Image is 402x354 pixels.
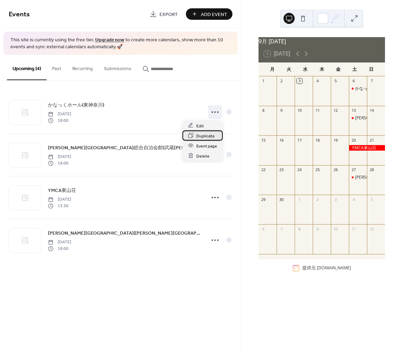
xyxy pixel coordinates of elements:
[297,62,313,76] div: 水
[48,111,71,117] span: [DATE]
[196,122,204,129] span: Edit
[351,137,356,143] div: 20
[315,137,320,143] div: 18
[279,167,284,172] div: 23
[349,115,367,121] div: 川崎市総合自治会館(武蔵小杉)
[297,226,302,231] div: 8
[369,226,374,231] div: 12
[313,62,330,76] div: 木
[333,78,338,84] div: 5
[67,55,98,79] button: Recurring
[369,78,374,84] div: 7
[349,145,385,151] div: YMCA東山荘
[330,62,346,76] div: 金
[315,167,320,172] div: 25
[47,55,67,79] button: Past
[351,78,356,84] div: 6
[48,245,71,252] span: 18:00
[333,226,338,231] div: 10
[261,78,266,84] div: 1
[261,167,266,172] div: 22
[48,239,71,245] span: [DATE]
[48,154,71,160] span: [DATE]
[369,167,374,172] div: 28
[196,142,217,150] span: Event page
[196,132,215,140] span: Duplicate
[317,265,351,271] a: [DOMAIN_NAME]
[297,167,302,172] div: 24
[48,203,71,209] span: 13:30
[297,108,302,113] div: 10
[48,229,201,237] a: [PERSON_NAME][GEOGRAPHIC_DATA]([PERSON_NAME][GEOGRAPHIC_DATA]・南[PERSON_NAME])
[369,108,374,113] div: 14
[145,8,183,20] a: Export
[315,197,320,202] div: 2
[302,265,351,271] div: 提供元
[297,78,302,84] div: 3
[279,226,284,231] div: 7
[369,137,374,143] div: 21
[48,186,76,194] a: YMCA東山荘
[315,226,320,231] div: 9
[333,167,338,172] div: 26
[196,152,210,160] span: Delete
[297,137,302,143] div: 17
[349,175,367,180] div: 吉野町市民プラザ(吉野町・南太田)
[261,197,266,202] div: 29
[261,108,266,113] div: 8
[279,78,284,84] div: 2
[48,102,104,109] span: かなっくホール(東神奈川)
[48,144,201,152] a: [PERSON_NAME][GEOGRAPHIC_DATA]総合自治会館(武蔵[PERSON_NAME])
[297,197,302,202] div: 1
[261,137,266,143] div: 15
[369,197,374,202] div: 5
[315,108,320,113] div: 11
[279,108,284,113] div: 9
[48,101,104,109] a: かなっくホール(東神奈川)
[351,226,356,231] div: 11
[351,167,356,172] div: 27
[351,197,356,202] div: 4
[48,230,201,237] span: [PERSON_NAME][GEOGRAPHIC_DATA]([PERSON_NAME][GEOGRAPHIC_DATA]・南[PERSON_NAME])
[349,86,367,92] div: かなっくホール(東神奈川)
[351,108,356,113] div: 13
[281,62,297,76] div: 火
[48,196,71,203] span: [DATE]
[333,137,338,143] div: 19
[279,137,284,143] div: 16
[186,8,232,20] button: Add Event
[48,144,201,152] span: [PERSON_NAME][GEOGRAPHIC_DATA]総合自治会館(武蔵[PERSON_NAME])
[264,62,280,76] div: 月
[48,117,71,124] span: 18:00
[333,108,338,113] div: 12
[98,55,137,79] button: Submissions
[9,8,30,21] span: Events
[346,62,363,76] div: 土
[201,11,227,18] span: Add Event
[95,35,124,45] a: Upgrade now
[261,226,266,231] div: 6
[333,197,338,202] div: 3
[7,55,47,80] button: Upcoming (4)
[363,62,379,76] div: 日
[279,197,284,202] div: 30
[10,37,231,50] span: This site is currently using the free tier. to create more calendars, show more than 10 events an...
[159,11,178,18] span: Export
[259,37,385,45] div: 9月 [DATE]
[48,160,71,166] span: 18:00
[315,78,320,84] div: 4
